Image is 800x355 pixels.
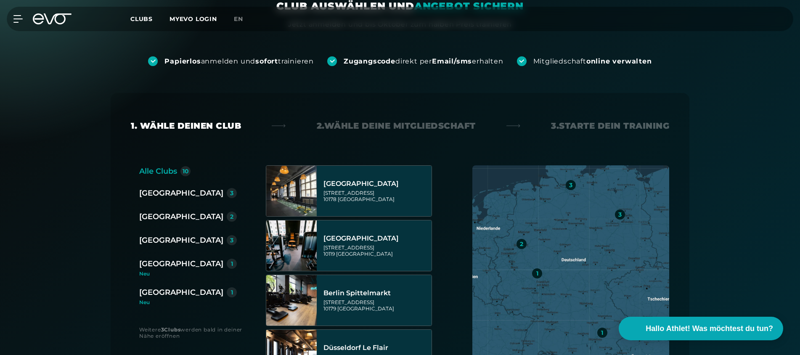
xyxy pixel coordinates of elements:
div: 3 [569,182,572,188]
button: Hallo Athlet! Was möchtest du tun? [619,317,783,340]
div: [STREET_ADDRESS] 10119 [GEOGRAPHIC_DATA] [323,244,429,257]
div: 3 [230,237,233,243]
div: [GEOGRAPHIC_DATA] [323,180,429,188]
div: Alle Clubs [139,165,177,177]
div: 3 [618,212,622,217]
div: [STREET_ADDRESS] 10179 [GEOGRAPHIC_DATA] [323,299,429,312]
div: [GEOGRAPHIC_DATA] [323,234,429,243]
strong: Clubs [164,326,180,333]
div: Berlin Spittelmarkt [323,289,429,297]
div: 1 [231,261,233,267]
div: [STREET_ADDRESS] 10178 [GEOGRAPHIC_DATA] [323,190,429,202]
img: Berlin Alexanderplatz [266,166,317,216]
span: Hallo Athlet! Was möchtest du tun? [646,323,773,334]
div: 1. Wähle deinen Club [131,120,241,132]
strong: 3 [161,326,164,333]
div: 10 [183,168,189,174]
strong: Email/sms [432,57,472,65]
div: [GEOGRAPHIC_DATA] [139,187,223,199]
div: 3 [230,190,233,196]
div: 2 [520,241,523,247]
img: Berlin Rosenthaler Platz [266,220,317,271]
strong: Zugangscode [344,57,395,65]
div: 1 [231,289,233,295]
a: en [234,14,253,24]
strong: online verwalten [586,57,652,65]
div: [GEOGRAPHIC_DATA] [139,258,223,270]
div: anmelden und trainieren [164,57,314,66]
div: Düsseldorf Le Flair [323,344,429,352]
span: en [234,15,243,23]
div: [GEOGRAPHIC_DATA] [139,286,223,298]
div: Neu [139,271,244,276]
img: Berlin Spittelmarkt [266,275,317,326]
div: 1 [601,330,603,336]
div: [GEOGRAPHIC_DATA] [139,234,223,246]
div: 2 [230,214,233,220]
div: 3. Starte dein Training [551,120,669,132]
div: Neu [139,300,237,305]
strong: Papierlos [164,57,201,65]
strong: sofort [255,57,278,65]
a: MYEVO LOGIN [170,15,217,23]
span: Clubs [130,15,153,23]
div: Mitgliedschaft [533,57,652,66]
div: Weitere werden bald in deiner Nähe eröffnen [139,326,249,339]
div: [GEOGRAPHIC_DATA] [139,211,223,223]
div: 2. Wähle deine Mitgliedschaft [317,120,476,132]
div: direkt per erhalten [344,57,503,66]
a: Clubs [130,15,170,23]
div: 1 [536,270,538,276]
